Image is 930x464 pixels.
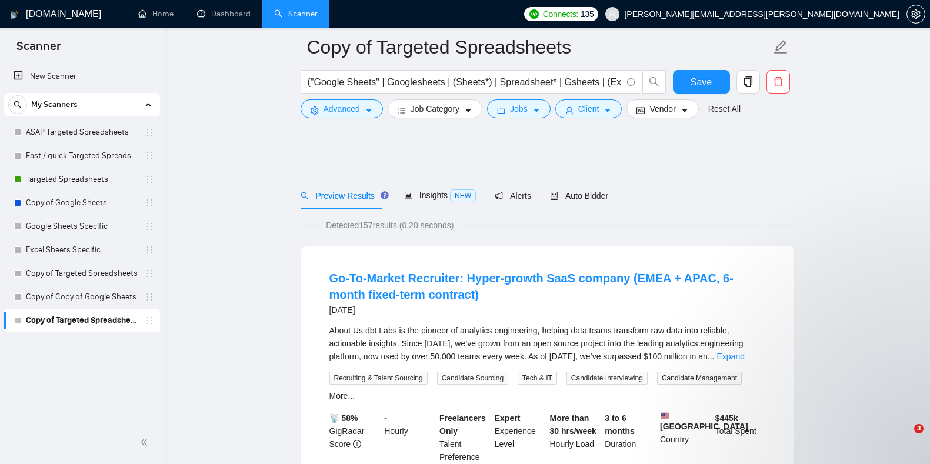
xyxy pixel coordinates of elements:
span: Scanner [7,38,70,62]
span: bars [398,106,406,115]
span: holder [145,151,154,161]
span: holder [145,245,154,255]
span: Client [578,102,599,115]
span: holder [145,198,154,208]
span: holder [145,175,154,184]
span: search [301,192,309,200]
span: holder [145,128,154,137]
a: searchScanner [274,9,318,19]
span: Insights [404,191,476,200]
span: setting [311,106,319,115]
span: folder [497,106,505,115]
span: holder [145,292,154,302]
a: More... [329,391,355,400]
span: delete [767,76,789,87]
span: idcard [636,106,645,115]
span: My Scanners [31,93,78,116]
span: Advanced [324,102,360,115]
button: idcardVendorcaret-down [626,99,698,118]
span: Save [691,75,712,89]
a: setting [906,9,925,19]
span: info-circle [353,440,361,448]
a: Copy of Google Sheets [26,191,138,215]
b: 📡 58% [329,413,358,423]
span: Candidate Management [657,372,742,385]
span: Candidate Interviewing [566,372,648,385]
b: 3 to 6 months [605,413,635,436]
b: Freelancers Only [439,413,486,436]
div: Tooltip anchor [379,190,390,201]
button: search [642,70,666,94]
span: notification [495,192,503,200]
span: robot [550,192,558,200]
a: Targeted Spreadsheets [26,168,138,191]
div: Talent Preference [437,412,492,463]
span: caret-down [604,106,612,115]
a: dashboardDashboard [197,9,251,19]
span: NEW [450,189,476,202]
span: double-left [140,436,152,448]
button: search [8,95,27,114]
img: upwork-logo.png [529,9,539,19]
a: Google Sheets Specific [26,215,138,238]
span: search [643,76,665,87]
span: holder [145,269,154,278]
span: Auto Bidder [550,191,608,201]
span: Recruiting & Talent Sourcing [329,372,428,385]
span: area-chart [404,191,412,199]
input: Scanner name... [307,32,771,62]
span: edit [773,39,788,55]
b: Expert [495,413,521,423]
li: My Scanners [4,93,160,332]
input: Search Freelance Jobs... [308,75,622,89]
span: Connects: [543,8,578,21]
li: New Scanner [4,65,160,88]
a: New Scanner [14,65,151,88]
iframe: Intercom live chat [890,424,918,452]
span: Tech & IT [518,372,557,385]
a: Go-To-Market Recruiter: Hyper-growth SaaS company (EMEA + APAC, 6-month fixed-term contract) [329,272,734,301]
a: Copy of Targeted Spreadsheets [26,309,138,332]
div: Duration [602,412,658,463]
a: Copy of Copy of Google Sheets [26,285,138,309]
a: Reset All [708,102,741,115]
span: Vendor [649,102,675,115]
span: caret-down [532,106,541,115]
button: setting [906,5,925,24]
span: Job Category [411,102,459,115]
span: Candidate Sourcing [437,372,508,385]
span: copy [737,76,759,87]
div: Experience Level [492,412,548,463]
a: Excel Sheets Specific [26,238,138,262]
button: barsJob Categorycaret-down [388,99,482,118]
div: Hourly [382,412,437,463]
span: user [608,10,616,18]
span: caret-down [365,106,373,115]
span: user [565,106,574,115]
div: Country [658,412,713,463]
div: Total Spent [713,412,768,463]
a: Fast / quick Targeted Spreadsheets [26,144,138,168]
a: homeHome [138,9,174,19]
span: holder [145,222,154,231]
span: setting [907,9,925,19]
div: [DATE] [329,303,766,317]
a: Copy of Targeted Spreadsheets [26,262,138,285]
span: holder [145,316,154,325]
span: caret-down [681,106,689,115]
div: About Us dbt Labs is the pioneer of analytics engineering, helping data teams transform raw data ... [329,324,766,363]
button: folderJobscaret-down [487,99,551,118]
span: Alerts [495,191,531,201]
span: Jobs [510,102,528,115]
button: userClientcaret-down [555,99,622,118]
img: 🇺🇸 [661,412,669,420]
div: GigRadar Score [327,412,382,463]
button: Save [673,70,730,94]
button: copy [736,70,760,94]
img: logo [10,5,18,24]
div: Hourly Load [548,412,603,463]
span: Detected 157 results (0.20 seconds) [318,219,462,232]
span: caret-down [464,106,472,115]
span: 3 [914,424,924,433]
button: delete [766,70,790,94]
